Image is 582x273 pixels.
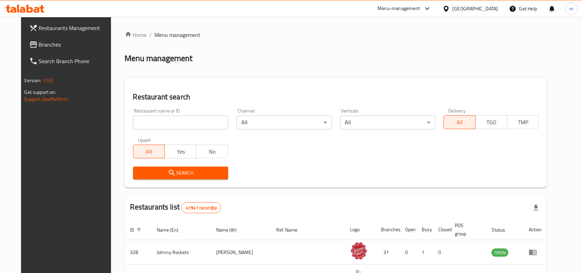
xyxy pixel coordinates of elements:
[417,219,433,240] th: Busy
[455,221,478,238] span: POS group
[181,202,221,213] div: Total records count
[24,53,118,69] a: Search Branch Phone
[152,240,211,265] td: Johnny Rockets
[453,5,498,12] div: [GEOGRAPHIC_DATA]
[433,240,450,265] td: 0
[138,138,151,143] label: Upsell
[133,92,539,102] h2: Restaurant search
[24,20,118,36] a: Restaurants Management
[492,249,509,257] span: OPEN
[168,147,194,157] span: Yes
[150,31,152,39] li: /
[39,57,113,65] span: Search Branch Phone
[529,248,542,256] div: Menu
[24,76,41,85] span: Version:
[400,240,417,265] td: 0
[444,115,476,129] button: All
[507,115,539,129] button: TMP
[523,219,547,240] th: Action
[136,147,162,157] span: All
[479,117,505,127] span: TGO
[449,108,466,113] label: Delivery
[211,240,271,265] td: [PERSON_NAME]
[155,31,201,39] span: Menu management
[237,116,332,129] div: All
[125,31,548,39] nav: breadcrumb
[400,219,417,240] th: Open
[340,116,435,129] div: All
[164,145,197,158] button: Yes
[182,205,221,211] span: 41941 record(s)
[199,147,225,157] span: No
[130,226,143,234] span: ID
[528,199,544,216] div: Export file
[447,117,473,127] span: All
[133,167,228,179] button: Search
[570,5,574,12] span: m
[216,226,245,234] span: Name (Ar)
[378,4,420,13] div: Menu-management
[125,240,152,265] td: 328
[475,115,508,129] button: TGO
[376,219,400,240] th: Branches
[42,76,53,85] span: 1.0.0
[345,219,376,240] th: Logo
[276,226,306,234] span: Ref. Name
[417,240,433,265] td: 1
[24,95,68,104] a: Support.OpsPlatform
[433,219,450,240] th: Closed
[24,36,118,53] a: Branches
[130,202,221,213] h2: Restaurants list
[350,242,368,260] img: Johnny Rockets
[376,240,400,265] td: 37
[133,145,165,158] button: All
[139,169,223,177] span: Search
[39,24,113,32] span: Restaurants Management
[492,226,514,234] span: Status
[133,116,228,129] input: Search for restaurant name or ID..
[510,117,536,127] span: TMP
[24,88,56,97] span: Get support on:
[157,226,188,234] span: Name (En)
[39,40,113,49] span: Branches
[125,31,147,39] a: Home
[125,53,193,64] h2: Menu management
[196,145,228,158] button: No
